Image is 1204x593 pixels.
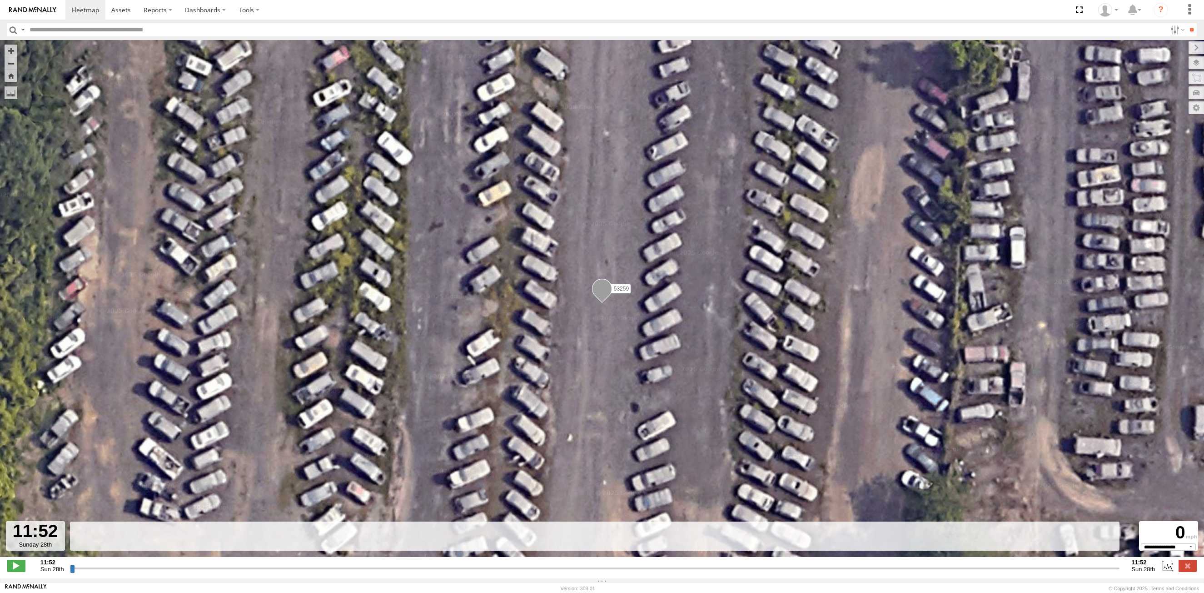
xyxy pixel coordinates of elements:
[5,45,17,57] button: Zoom in
[40,566,64,573] span: Sun 28th Sep 2025
[5,57,17,70] button: Zoom out
[1179,560,1197,572] label: Close
[1131,559,1155,566] strong: 11:52
[40,559,64,566] strong: 11:52
[5,70,17,82] button: Zoom Home
[1189,101,1204,114] label: Map Settings
[561,586,595,591] div: Version: 308.01
[1095,3,1121,17] div: Miky Transport
[1154,3,1168,17] i: ?
[9,7,56,13] img: rand-logo.svg
[1140,523,1197,543] div: 0
[19,23,26,36] label: Search Query
[1131,566,1155,573] span: Sun 28th Sep 2025
[1151,586,1199,591] a: Terms and Conditions
[5,584,47,593] a: Visit our Website
[5,86,17,99] label: Measure
[7,560,25,572] label: Play/Stop
[1167,23,1186,36] label: Search Filter Options
[1109,586,1199,591] div: © Copyright 2025 -
[614,286,629,292] span: 53259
